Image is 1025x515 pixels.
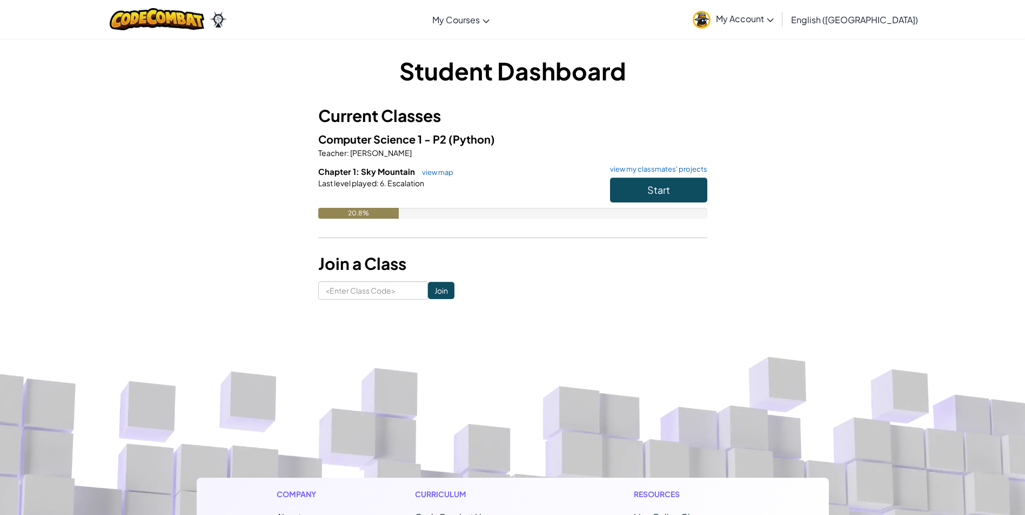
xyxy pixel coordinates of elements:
a: My Courses [427,5,495,34]
span: (Python) [448,132,495,146]
a: view map [417,168,453,177]
h3: Join a Class [318,252,707,276]
input: <Enter Class Code> [318,281,428,300]
span: Start [647,184,670,196]
h1: Curriculum [415,489,546,500]
h1: Resources [634,489,749,500]
span: 6. [379,178,386,188]
span: Chapter 1: Sky Mountain [318,166,417,177]
div: 20.8% [318,208,399,219]
h3: Current Classes [318,104,707,128]
img: avatar [693,11,711,29]
input: Join [428,282,454,299]
a: My Account [687,2,779,36]
h1: Student Dashboard [318,54,707,87]
span: : [377,178,379,188]
span: My Account [716,13,774,24]
img: Ozaria [210,11,227,28]
span: My Courses [432,14,480,25]
span: Computer Science 1 - P2 [318,132,448,146]
a: English ([GEOGRAPHIC_DATA]) [786,5,923,34]
img: CodeCombat logo [110,8,204,30]
span: Escalation [386,178,424,188]
span: English ([GEOGRAPHIC_DATA]) [791,14,918,25]
span: : [347,148,349,158]
span: Teacher [318,148,347,158]
span: Last level played [318,178,377,188]
button: Start [610,178,707,202]
a: view my classmates' projects [605,166,707,173]
h1: Company [277,489,327,500]
span: [PERSON_NAME] [349,148,412,158]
